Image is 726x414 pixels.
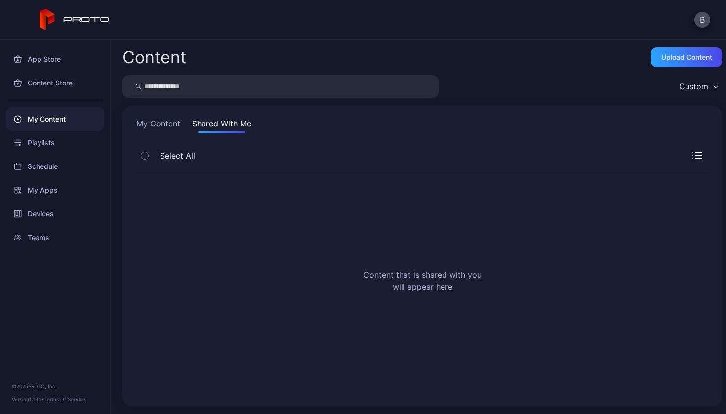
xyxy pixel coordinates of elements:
[6,202,104,226] a: Devices
[12,382,98,390] div: © 2025 PROTO, Inc.
[44,396,85,402] a: Terms Of Service
[661,53,712,61] div: Upload Content
[6,47,104,71] a: App Store
[6,71,104,95] a: Content Store
[363,269,482,292] h2: Content that is shared with you will appear here
[694,12,710,28] button: B
[6,226,104,249] a: Teams
[190,118,253,133] button: Shared With Me
[122,49,186,66] div: Content
[160,150,195,162] span: Select All
[674,75,722,98] button: Custom
[6,178,104,202] a: My Apps
[6,155,104,178] a: Schedule
[6,131,104,155] a: Playlists
[134,118,182,133] button: My Content
[12,396,44,402] span: Version 1.13.1 •
[6,107,104,131] a: My Content
[679,82,708,91] div: Custom
[651,47,722,67] button: Upload Content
